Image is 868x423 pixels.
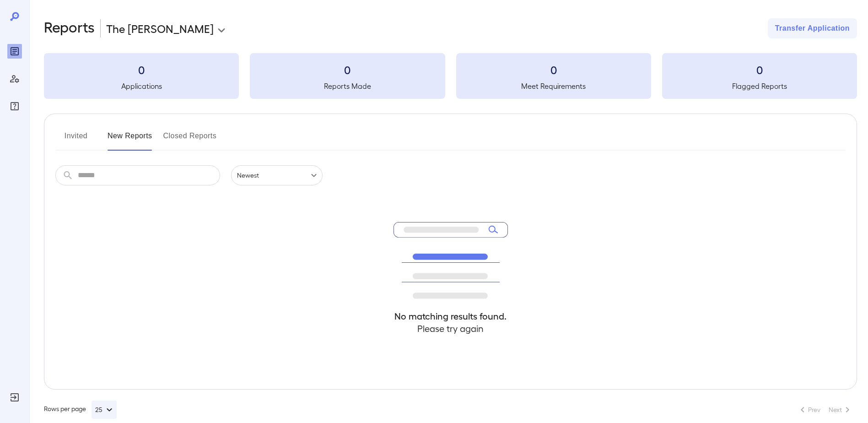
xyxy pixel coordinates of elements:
h5: Reports Made [250,81,445,92]
div: Newest [231,165,323,185]
summary: 0Applications0Reports Made0Meet Requirements0Flagged Reports [44,53,857,99]
h5: Applications [44,81,239,92]
button: New Reports [108,129,152,151]
h5: Flagged Reports [662,81,857,92]
h5: Meet Requirements [456,81,651,92]
div: Log Out [7,390,22,405]
h3: 0 [44,62,239,77]
div: Rows per page [44,401,117,419]
h2: Reports [44,18,95,38]
h3: 0 [662,62,857,77]
button: Transfer Application [768,18,857,38]
h4: No matching results found. [394,310,508,322]
button: Closed Reports [163,129,217,151]
h3: 0 [456,62,651,77]
h3: 0 [250,62,445,77]
div: FAQ [7,99,22,114]
button: 25 [92,401,117,419]
div: Manage Users [7,71,22,86]
button: Invited [55,129,97,151]
nav: pagination navigation [793,402,857,417]
p: The [PERSON_NAME] [106,21,214,36]
div: Reports [7,44,22,59]
h4: Please try again [394,322,508,335]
